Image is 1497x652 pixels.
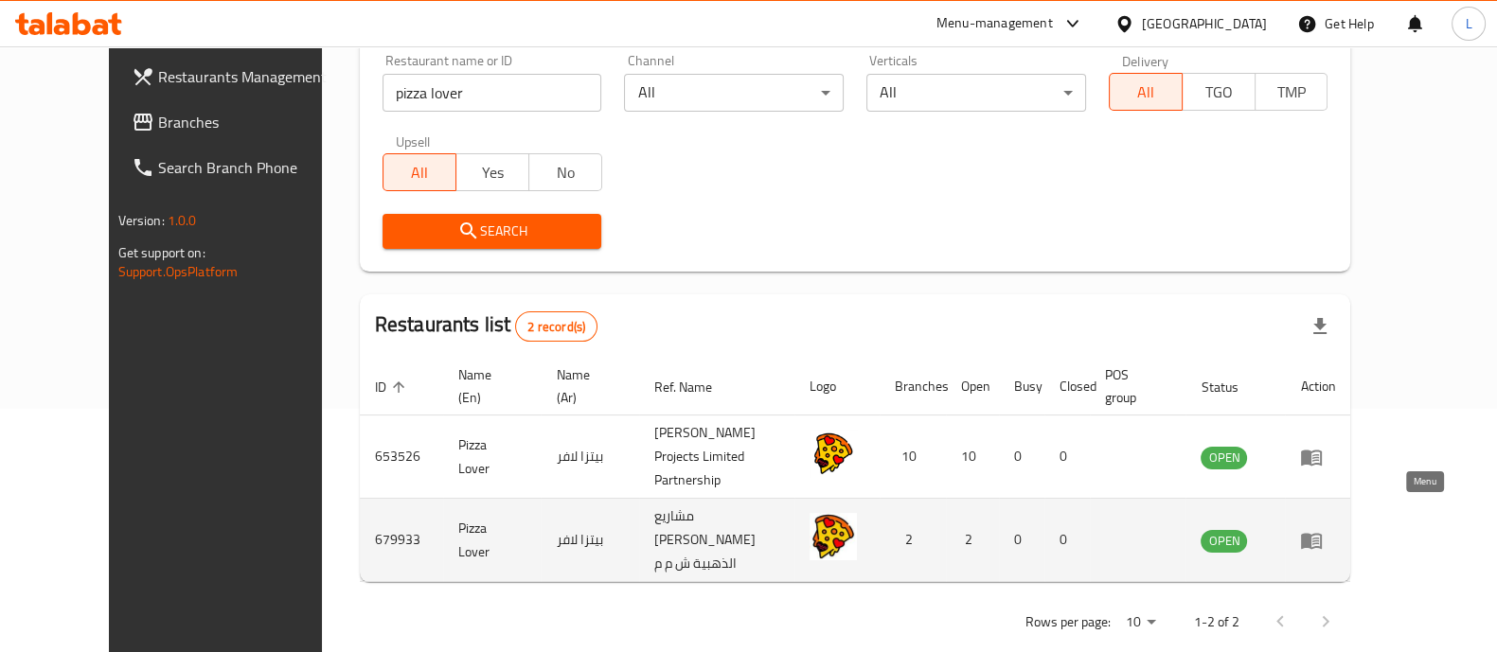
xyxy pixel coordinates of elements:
span: Name (Ar) [556,363,615,409]
span: OPEN [1201,447,1247,468]
td: 0 [999,415,1044,499]
td: 0 [1044,415,1090,499]
button: Search [383,214,602,249]
span: ID [375,376,411,398]
div: Total records count [515,311,597,342]
span: All [391,159,449,186]
td: 2 [880,499,946,582]
h2: Restaurants list [375,310,597,342]
span: TGO [1190,79,1248,106]
button: No [528,153,602,191]
div: [GEOGRAPHIC_DATA] [1142,13,1267,34]
div: All [624,74,844,112]
label: Delivery [1122,54,1169,67]
span: Search [398,220,587,243]
td: [PERSON_NAME] Projects Limited Partnership [639,415,794,499]
a: Restaurants Management [116,54,359,99]
td: 653526 [360,415,443,499]
span: Get support on: [118,240,205,265]
span: Yes [464,159,522,186]
div: All [866,74,1086,112]
span: L [1465,13,1471,34]
a: Support.OpsPlatform [118,259,239,284]
span: 1.0.0 [168,208,197,233]
p: Rows per page: [1025,610,1110,634]
div: Menu-management [936,12,1053,35]
a: Search Branch Phone [116,145,359,190]
div: Menu [1300,446,1335,468]
span: All [1117,79,1175,106]
td: بيتزا لافر [541,499,638,582]
th: Open [946,358,999,415]
span: OPEN [1201,530,1247,552]
td: 679933 [360,499,443,582]
div: OPEN [1201,447,1247,469]
div: OPEN [1201,530,1247,553]
span: POS group [1105,363,1164,409]
button: Yes [455,153,529,191]
th: Action [1285,358,1350,415]
label: Upsell [396,134,431,148]
th: Logo [794,358,880,415]
span: Status [1201,376,1262,398]
th: Closed [1044,358,1090,415]
div: Rows per page: [1117,608,1163,637]
th: Busy [999,358,1044,415]
td: Pizza Lover [443,415,542,499]
span: Branches [158,111,344,133]
span: Search Branch Phone [158,156,344,179]
td: مشاريع [PERSON_NAME] الذهبية ش م م [639,499,794,582]
td: 10 [946,415,999,499]
button: All [383,153,456,191]
span: Name (En) [458,363,519,409]
td: Pizza Lover [443,499,542,582]
span: Version: [118,208,165,233]
div: Export file [1297,304,1343,349]
span: No [537,159,595,186]
p: 1-2 of 2 [1193,610,1239,634]
span: TMP [1263,79,1321,106]
img: Pizza Lover [810,513,857,560]
table: enhanced table [360,358,1351,582]
button: TMP [1255,73,1328,111]
span: 2 record(s) [516,318,597,336]
td: بيتزا لافر [541,415,638,499]
td: 0 [999,499,1044,582]
img: Pizza Lover [810,430,857,477]
span: Ref. Name [654,376,737,398]
td: 10 [880,415,946,499]
button: TGO [1182,73,1256,111]
a: Branches [116,99,359,145]
td: 2 [946,499,999,582]
button: All [1109,73,1183,111]
td: 0 [1044,499,1090,582]
span: Restaurants Management [158,65,344,88]
input: Search for restaurant name or ID.. [383,74,602,112]
th: Branches [880,358,946,415]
